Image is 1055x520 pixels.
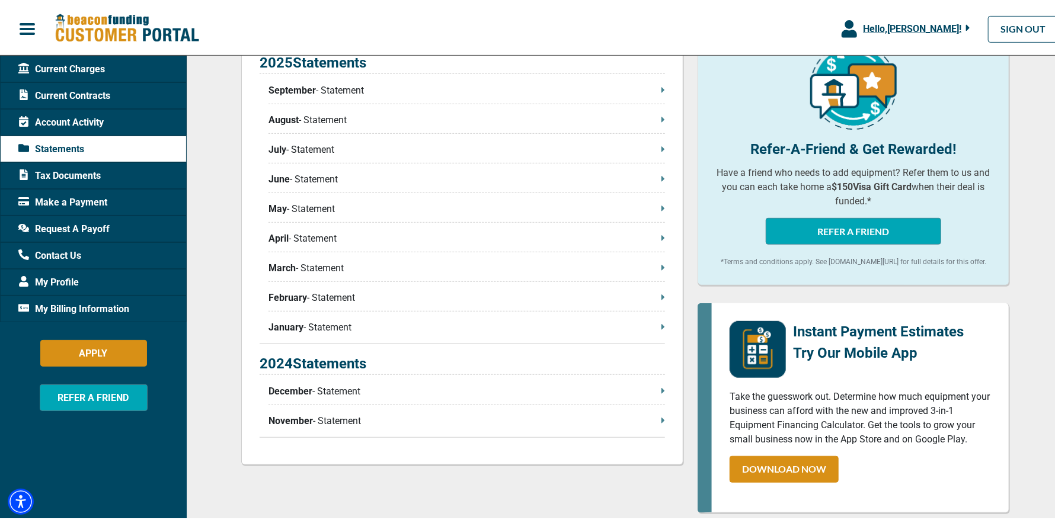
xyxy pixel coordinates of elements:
p: Have a friend who needs to add equipment? Refer them to us and you can each take home a when thei... [716,163,991,206]
p: Try Our Mobile App [793,340,964,361]
span: May [268,200,287,214]
span: Statements [18,140,84,154]
p: Take the guesswork out. Determine how much equipment your business can afford with the new and im... [730,387,991,444]
p: - Statement [268,229,665,243]
button: REFER A FRIEND [40,382,148,409]
p: 2024 Statements [260,351,665,373]
span: My Billing Information [18,300,129,314]
span: June [268,170,290,184]
p: - Statement [268,170,665,184]
p: - Statement [268,140,665,155]
b: $150 Visa Gift Card [832,179,912,190]
span: April [268,229,289,243]
span: September [268,81,316,95]
p: - Statement [268,318,665,332]
button: REFER A FRIEND [766,216,941,242]
p: *Terms and conditions apply. See [DOMAIN_NAME][URL] for full details for this offer. [716,254,991,265]
p: Instant Payment Estimates [793,319,964,340]
span: Tax Documents [18,166,101,181]
p: Refer-A-Friend & Get Rewarded! [716,136,991,158]
span: Request A Payoff [18,220,110,234]
span: January [268,318,303,332]
img: mobile-app-logo.png [730,319,786,375]
span: March [268,259,296,273]
img: refer-a-friend-icon.png [810,41,897,127]
p: - Statement [268,111,665,125]
p: - Statement [268,412,665,426]
span: Current Charges [18,60,105,74]
a: DOWNLOAD NOW [730,454,839,480]
span: Current Contracts [18,86,110,101]
span: My Profile [18,273,79,287]
span: November [268,412,313,426]
button: APPLY [40,338,147,364]
p: - Statement [268,200,665,214]
span: February [268,288,307,303]
p: - Statement [268,259,665,273]
span: December [268,382,312,396]
p: - Statement [268,382,665,396]
span: Account Activity [18,113,104,127]
p: - Statement [268,288,665,303]
img: Beacon Funding Customer Portal Logo [55,11,199,41]
span: Contact Us [18,246,81,261]
span: Hello, [PERSON_NAME] ! [863,21,961,32]
span: July [268,140,286,155]
span: Make a Payment [18,193,107,207]
span: August [268,111,299,125]
div: Accessibility Menu [8,486,34,512]
p: 2025 Statements [260,50,665,72]
p: - Statement [268,81,665,95]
